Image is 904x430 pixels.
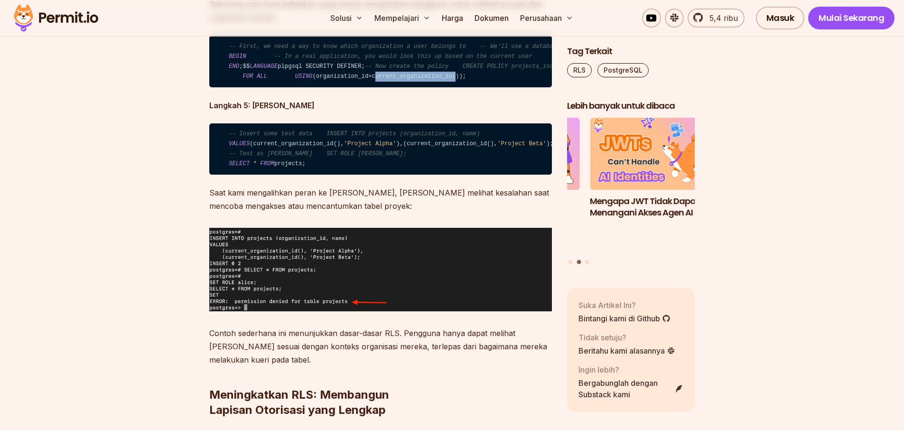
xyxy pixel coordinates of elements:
[229,131,480,137] span: -- Insert some test data INSERT INTO projects (organization_id, name)
[568,260,572,264] button: Buka slide 1
[229,53,246,60] span: BEGIN
[209,388,389,417] font: Meningkatkan RLS: Membangun Lapisan Otorisasi yang Lengkap
[709,13,738,23] font: 5,4 ribu
[229,150,407,157] span: -- Test as [PERSON_NAME] SET ROLE [PERSON_NAME];
[452,118,580,254] li: 1 dari 3
[475,13,509,23] font: Dokumen
[688,9,745,28] a: 5,4 ribu
[808,7,895,29] a: Mulai Sekarang
[229,160,250,167] span: SELECT
[766,12,794,24] font: Masuk
[578,300,636,310] font: Suka Artikel Ini?
[209,36,552,87] code: ; $$ plpgsql SECURITY DEFINER; (organization_id current_organization_id());
[567,63,592,77] a: RLS
[209,328,547,365] font: Contoh sederhana ini menunjukkan dasar-dasar RLS. Pengguna hanya dapat melihat [PERSON_NAME] sesu...
[442,13,463,23] font: Harga
[243,73,253,80] span: FOR
[590,118,718,254] li: 2 dari 3
[344,140,396,147] span: 'Project Alpha'
[578,313,671,324] a: Bintangi kami di Github
[374,13,419,23] font: Mempelajari
[567,100,675,112] font: Lebih banyak untuk dibaca
[209,188,549,211] font: Saat kami mengalihkan peran ke [PERSON_NAME], [PERSON_NAME] melihat kesalahan saat mencoba mengak...
[756,7,805,29] a: Masuk
[229,63,239,70] span: END
[209,101,315,110] font: Langkah 5: [PERSON_NAME]
[590,195,699,218] font: Mengapa JWT Tidak Dapat Menangani Akses Agen AI
[520,13,562,23] font: Perusahaan
[578,345,675,356] a: Beritahu kami alasannya
[438,9,467,28] a: Harga
[229,140,250,147] span: VALUES
[257,73,267,80] span: ALL
[497,140,546,147] span: 'Project Beta'
[260,160,274,167] span: FROM
[516,9,577,28] button: Perusahaan
[567,118,695,265] div: Postingan
[371,9,434,28] button: Mempelajari
[597,63,649,77] a: PostgreSQL
[604,66,643,74] font: PostgreSQL
[573,66,586,74] font: RLS
[365,63,641,70] span: -- Now create the policy CREATE POLICY projects_isolation_policy ON projects
[209,228,552,311] img: gambar.png
[578,377,684,400] a: Bergabunglah dengan Substack kami
[567,45,612,57] font: Tag Terkait
[585,260,589,264] button: Buka slide 3
[209,123,552,175] code: (current_organization_id(), ), (current_organization_id(), ); projects;
[577,260,581,264] button: Buka slide 2
[578,333,626,342] font: Tidak setuju?
[819,12,884,24] font: Mulai Sekarang
[590,118,718,190] img: Mengapa JWT Tidak Dapat Menangani Akses Agen AI
[578,365,619,374] font: Ingin lebih?
[452,118,580,254] a: Panduan Utama Otorisasi MCP: Identitas, Persetujuan, dan Keamanan Agen
[471,9,513,28] a: Dokumen
[330,13,352,23] font: Solusi
[295,73,313,80] span: USING
[9,2,103,34] img: Logo izin
[250,63,278,70] span: LANGUAGE
[326,9,367,28] button: Solusi
[368,73,372,80] span: =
